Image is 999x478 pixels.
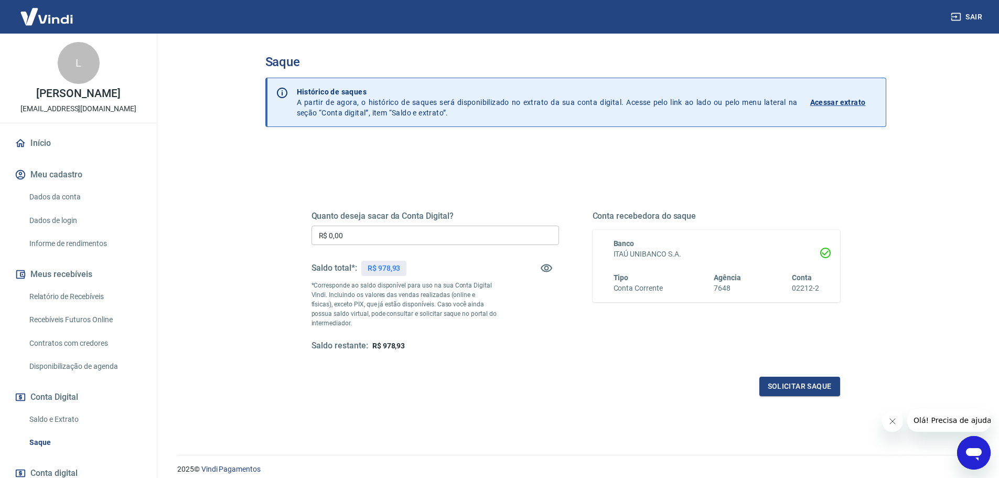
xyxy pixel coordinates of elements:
p: [EMAIL_ADDRESS][DOMAIN_NAME] [20,103,136,114]
img: Vindi [13,1,81,33]
span: R$ 978,93 [372,342,405,350]
a: Contratos com credores [25,333,144,354]
button: Sair [949,7,986,27]
iframe: Botão para abrir a janela de mensagens [957,436,991,470]
h5: Saldo restante: [311,341,368,352]
a: Saque [25,432,144,453]
button: Meus recebíveis [13,263,144,286]
p: *Corresponde ao saldo disponível para uso na sua Conta Digital Vindi. Incluindo os valores das ve... [311,281,497,328]
h6: 02212-2 [792,283,819,294]
a: Início [13,132,144,155]
a: Relatório de Recebíveis [25,286,144,307]
iframe: Fechar mensagem [882,411,903,432]
p: Acessar extrato [810,97,866,108]
a: Vindi Pagamentos [201,465,261,473]
h5: Saldo total*: [311,263,357,273]
h3: Saque [265,55,886,69]
a: Disponibilização de agenda [25,356,144,377]
h5: Quanto deseja sacar da Conta Digital? [311,211,559,221]
button: Conta Digital [13,386,144,409]
h5: Conta recebedora do saque [593,211,840,221]
p: Histórico de saques [297,87,798,97]
a: Acessar extrato [810,87,877,118]
span: Banco [614,239,635,248]
a: Recebíveis Futuros Online [25,309,144,331]
button: Meu cadastro [13,163,144,186]
a: Informe de rendimentos [25,233,144,254]
p: R$ 978,93 [368,263,401,274]
h6: 7648 [714,283,741,294]
a: Dados de login [25,210,144,231]
span: Tipo [614,273,629,282]
span: Conta [792,273,812,282]
span: Agência [714,273,741,282]
div: L [58,42,100,84]
h6: ITAÚ UNIBANCO S.A. [614,249,819,260]
p: 2025 © [177,464,974,475]
span: Olá! Precisa de ajuda? [6,7,88,16]
h6: Conta Corrente [614,283,663,294]
p: A partir de agora, o histórico de saques será disponibilizado no extrato da sua conta digital. Ac... [297,87,798,118]
button: Solicitar saque [759,377,840,396]
a: Dados da conta [25,186,144,208]
iframe: Mensagem da empresa [907,409,991,432]
a: Saldo e Extrato [25,409,144,430]
p: [PERSON_NAME] [36,88,120,99]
